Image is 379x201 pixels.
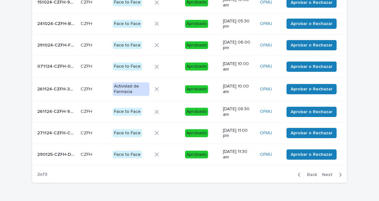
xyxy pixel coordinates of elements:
p: 261124-CZFH-97FB4C [37,108,77,114]
button: Back [293,172,320,178]
p: 261124-CZFH-38A768 [37,85,77,92]
div: Aprobado [185,108,208,116]
div: Aprobado [185,63,208,71]
tr: 071124-CZFH-0CB968071124-CZFH-0CB968 CZFHCZFH Face to FaceAprobado[DATE] 10:00 amOFMU Aprobar o R... [32,56,347,77]
div: Aprobado [185,151,208,159]
tr: 261124-CZFH-38A768261124-CZFH-38A768 CZFHCZFH Actividad de FarmaciaAprobado[DATE] 10:00 amOFMU Ap... [32,77,347,101]
div: Aprobado [185,129,208,137]
a: OFMU [260,43,272,48]
a: OFMU [260,87,272,92]
a: OFMU [260,21,272,27]
span: Aprobar o Rechazar [291,21,332,27]
a: OFMU [260,152,272,157]
button: Aprobar o Rechazar [286,62,337,72]
p: [DATE] 11:00 pm [223,128,255,139]
div: Face to Face [113,108,142,116]
button: Aprobar o Rechazar [286,84,337,94]
tr: 271124-CZFH-CD984A271124-CZFH-CD984A CZFHCZFH Face to FaceAprobado[DATE] 11:00 pmOFMU Aprobar o R... [32,122,347,144]
div: Aprobado [185,41,208,49]
span: Aprobar o Rechazar [291,151,332,158]
button: Aprobar o Rechazar [286,107,337,117]
p: 241024-CZFH-B96677 [37,20,77,27]
button: Aprobar o Rechazar [286,19,337,29]
span: Aprobar o Rechazar [291,109,332,115]
p: [DATE] 08:30 am [223,106,255,117]
span: Back [303,172,317,177]
p: CZFH [81,108,93,114]
p: 2 of 3 [32,167,52,182]
p: CZFH [81,85,93,92]
button: Aprobar o Rechazar [286,149,337,160]
button: Next [320,172,347,178]
tr: 261124-CZFH-97FB4C261124-CZFH-97FB4C CZFHCZFH Face to FaceAprobado[DATE] 08:30 amOFMU Aprobar o R... [32,101,347,122]
tr: 241024-CZFH-B96677241024-CZFH-B96677 CZFHCZFH Face to FaceAprobado[DATE] 05:30 pmOFMU Aprobar o R... [32,13,347,35]
p: CZFH [81,63,93,69]
span: Next [322,172,336,177]
div: Face to Face [113,20,142,28]
p: 271124-CZFH-CD984A [37,129,77,136]
div: Aprobado [185,85,208,93]
div: Face to Face [113,63,142,71]
div: Face to Face [113,41,142,49]
p: CZFH [81,41,93,48]
p: CZFH [81,151,93,157]
div: Face to Face [113,151,142,159]
p: [DATE] 06:00 pm [223,40,255,51]
a: OFMU [260,64,272,69]
p: [DATE] 10:00 am [223,61,255,72]
button: Aprobar o Rechazar [286,40,337,50]
p: CZFH [81,20,93,27]
tr: 290125-CZFH-DF0BA1290125-CZFH-DF0BA1 CZFHCZFH Face to FaceAprobado[DATE] 11:30 amOFMU Aprobar o R... [32,144,347,165]
span: Aprobar o Rechazar [291,86,332,92]
p: [DATE] 05:30 pm [223,19,255,29]
p: 291024-CZFH-F0B4AC [37,41,77,48]
a: OFMU [260,109,272,114]
p: CZFH [81,129,93,136]
a: OFMU [260,130,272,136]
div: Actividad de Farmacia [113,82,149,96]
p: 071124-CZFH-0CB968 [37,63,77,69]
p: [DATE] 11:30 am [223,149,255,160]
div: Face to Face [113,129,142,137]
p: 290125-CZFH-DF0BA1 [37,151,77,157]
div: Aprobado [185,20,208,28]
tr: 291024-CZFH-F0B4AC291024-CZFH-F0B4AC CZFHCZFH Face to FaceAprobado[DATE] 06:00 pmOFMU Aprobar o R... [32,35,347,56]
span: Aprobar o Rechazar [291,42,332,48]
span: Aprobar o Rechazar [291,63,332,70]
span: Aprobar o Rechazar [291,130,332,136]
button: Aprobar o Rechazar [286,128,337,138]
p: [DATE] 10:00 am [223,84,255,95]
